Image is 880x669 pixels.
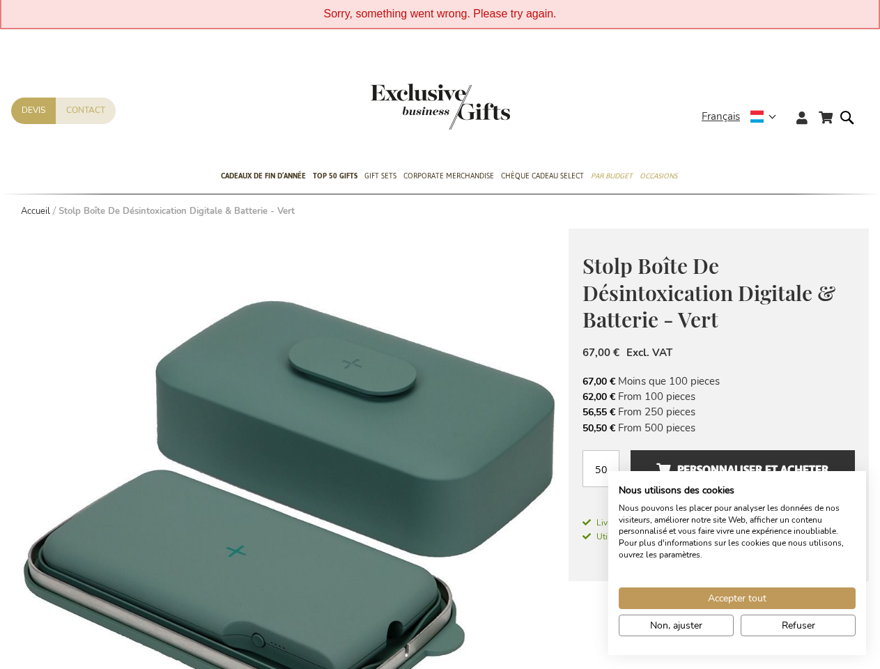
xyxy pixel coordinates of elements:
button: Refuser tous les cookies [741,615,856,636]
span: Refuser [782,618,815,633]
span: Stolp Boîte De Désintoxication Digitale & Batterie - Vert [582,252,835,333]
a: Contact [56,98,116,123]
span: TOP 50 Gifts [313,169,357,183]
span: 50,50 € [582,422,615,435]
li: From 250 pieces [582,404,855,420]
span: Sorry, something went wrong. Please try again. [323,8,556,20]
span: Par budget [591,169,633,183]
span: 56,55 € [582,406,615,419]
button: Personnaliser et acheter [631,450,855,489]
span: Corporate Merchandise [403,169,494,183]
a: Devis [11,98,56,123]
button: Accepter tous les cookies [619,587,856,609]
span: Occasions [640,169,677,183]
h2: Nous utilisons des cookies [619,484,856,497]
span: 62,00 € [582,390,615,403]
input: Qté [582,450,619,487]
strong: Stolp Boîte De Désintoxication Digitale & Batterie - Vert [59,205,295,217]
span: 67,00 € [582,346,619,360]
a: Utilisez notre service d'expédition directe [582,529,750,543]
span: Personnaliser et acheter [656,459,828,481]
li: From 100 pieces [582,389,855,404]
div: Français [702,109,785,125]
span: Excl. VAT [626,346,672,360]
a: Livré sous 15 à 30 jours ouvrables [582,516,855,529]
button: Ajustez les préférences de cookie [619,615,734,636]
a: store logo [371,84,440,130]
a: Accueil [21,205,50,217]
li: Moins que 100 pieces [582,374,855,389]
li: From 500 pieces [582,420,855,436]
p: Nous pouvons les placer pour analyser les données de nos visiteurs, améliorer notre site Web, aff... [619,502,856,561]
span: Cadeaux de fin d’année [221,169,306,183]
span: Non, ajuster [650,618,702,633]
span: Accepter tout [708,591,766,606]
img: Exclusive Business gifts logo [371,84,510,130]
span: Gift Sets [364,169,396,183]
span: Utilisez notre service d'expédition directe [582,531,750,542]
span: 67,00 € [582,375,615,388]
span: Chèque Cadeau Select [501,169,584,183]
span: Français [702,109,740,125]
